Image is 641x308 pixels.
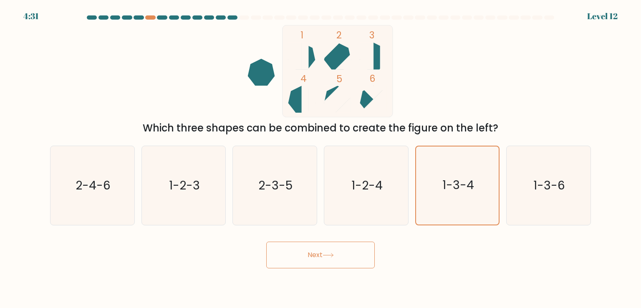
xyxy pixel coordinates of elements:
div: Level 12 [587,10,618,23]
text: 1-2-4 [351,177,383,194]
button: Next [266,242,375,268]
text: 1-3-4 [442,177,474,194]
tspan: 2 [336,28,342,42]
tspan: 5 [336,72,342,86]
text: 1-2-3 [169,177,200,194]
div: 4:31 [23,10,39,23]
tspan: 6 [370,72,376,85]
text: 2-4-6 [76,177,111,194]
text: 2-3-5 [259,177,293,194]
tspan: 4 [300,72,307,85]
text: 1-3-6 [533,177,565,194]
tspan: 1 [300,28,303,42]
tspan: 3 [370,28,375,42]
div: Which three shapes can be combined to create the figure on the left? [55,121,586,136]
